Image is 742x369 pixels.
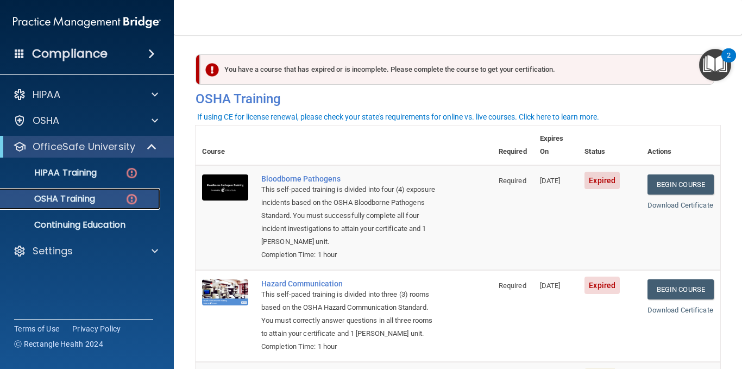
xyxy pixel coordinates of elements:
[13,11,161,33] img: PMB logo
[72,323,121,334] a: Privacy Policy
[196,91,720,107] h4: OSHA Training
[200,54,714,85] div: You have a course that has expired or is incomplete. Please complete the course to get your certi...
[727,55,731,70] div: 2
[584,172,620,189] span: Expired
[647,279,714,299] a: Begin Course
[14,339,103,349] span: Ⓒ Rectangle Health 2024
[32,46,108,61] h4: Compliance
[196,111,601,122] button: If using CE for license renewal, please check your state's requirements for online vs. live cours...
[125,192,139,206] img: danger-circle.6113f641.png
[13,114,158,127] a: OSHA
[33,88,60,101] p: HIPAA
[540,282,561,290] span: [DATE]
[7,167,97,178] p: HIPAA Training
[261,340,438,353] div: Completion Time: 1 hour
[33,140,135,153] p: OfficeSafe University
[261,174,438,183] a: Bloodborne Pathogens
[7,220,155,230] p: Continuing Education
[33,245,73,258] p: Settings
[13,140,158,153] a: OfficeSafe University
[261,183,438,248] div: This self-paced training is divided into four (4) exposure incidents based on the OSHA Bloodborne...
[499,177,526,185] span: Required
[499,282,526,290] span: Required
[7,193,95,204] p: OSHA Training
[14,323,59,334] a: Terms of Use
[540,177,561,185] span: [DATE]
[647,201,713,209] a: Download Certificate
[261,279,438,288] a: Hazard Communication
[205,63,219,77] img: exclamation-circle-solid-danger.72ef9ffc.png
[197,113,599,121] div: If using CE for license renewal, please check your state's requirements for online vs. live cours...
[641,126,720,165] th: Actions
[261,288,438,340] div: This self-paced training is divided into three (3) rooms based on the OSHA Hazard Communication S...
[196,126,255,165] th: Course
[492,126,533,165] th: Required
[533,126,578,165] th: Expires On
[13,245,158,258] a: Settings
[647,174,714,195] a: Begin Course
[13,88,158,101] a: HIPAA
[578,126,640,165] th: Status
[33,114,60,127] p: OSHA
[125,166,139,180] img: danger-circle.6113f641.png
[584,277,620,294] span: Expired
[261,248,438,261] div: Completion Time: 1 hour
[647,306,713,314] a: Download Certificate
[699,49,731,81] button: Open Resource Center, 2 new notifications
